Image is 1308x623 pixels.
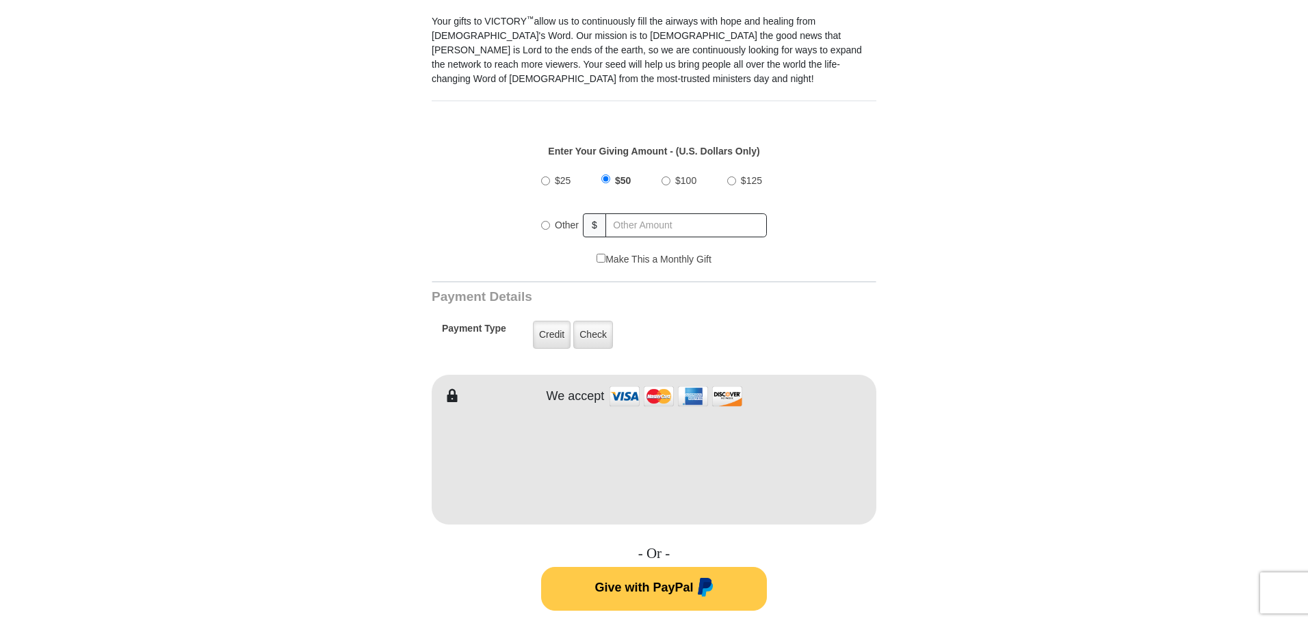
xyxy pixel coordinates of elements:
[432,545,876,562] h4: - Or -
[432,14,876,86] p: Your gifts to VICTORY allow us to continuously fill the airways with hope and healing from [DEMOG...
[573,321,613,349] label: Check
[605,213,767,237] input: Other Amount
[675,175,696,186] span: $100
[597,252,711,267] label: Make This a Monthly Gift
[442,323,506,341] h5: Payment Type
[555,175,571,186] span: $25
[527,14,534,23] sup: ™
[694,578,714,600] img: paypal
[541,567,767,611] button: Give with PayPal
[615,175,631,186] span: $50
[547,389,605,404] h4: We accept
[548,146,759,157] strong: Enter Your Giving Amount - (U.S. Dollars Only)
[533,321,571,349] label: Credit
[432,289,781,305] h3: Payment Details
[597,254,605,263] input: Make This a Monthly Gift
[607,382,744,411] img: credit cards accepted
[594,581,693,594] span: Give with PayPal
[555,220,579,230] span: Other
[583,213,606,237] span: $
[741,175,762,186] span: $125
